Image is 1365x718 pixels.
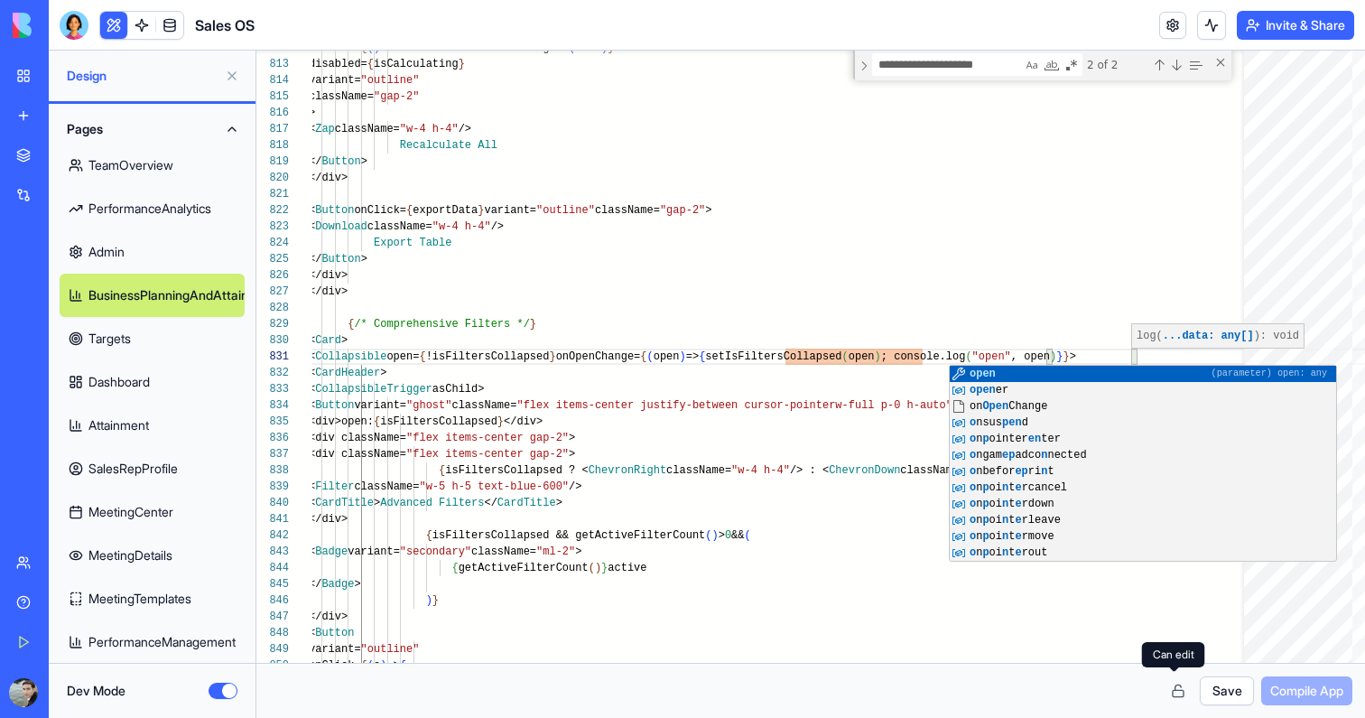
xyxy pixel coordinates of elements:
[256,202,289,219] div: 822
[380,415,497,428] span: isFiltersCollapsed
[256,446,289,462] div: 837
[1002,546,1008,559] span: n
[60,274,245,317] a: BusinessPlanningAndAttainment
[309,204,315,217] span: <
[950,447,1336,463] div: ongamepadconnected
[309,415,374,428] span: <div>open:
[1185,55,1205,75] div: Find in Selection (⌥⌘L)
[60,534,245,577] a: MeetingDetails
[256,479,289,495] div: 839
[195,14,255,36] span: Sales OS
[315,367,380,379] span: CardHeader
[309,448,406,461] span: <div className=
[354,480,419,493] span: className=
[348,545,400,558] span: variant=
[982,481,989,494] span: p
[950,431,1336,447] div: onpointerenter
[835,399,952,412] span: w-full p-0 h-auto"
[361,643,420,656] span: "outline"
[1043,56,1061,74] div: Match Whole Word (⌥⌘W)
[950,480,1336,496] div: onpointercancel
[569,480,581,493] span: />
[432,383,485,396] span: asChild>
[406,432,569,444] span: "flex items-center gap-2"
[256,72,289,89] div: 814
[309,578,321,591] span: </
[1152,58,1166,72] div: Previous Match (⇧Enter)
[354,578,360,591] span: >
[309,172,348,184] span: </div>
[256,154,289,170] div: 819
[309,611,348,623] span: </div>
[965,350,971,363] span: (
[711,529,718,542] span: )
[970,449,976,462] span: o
[484,497,497,509] span: </
[380,659,386,672] span: )
[1028,433,1041,445] span: en
[459,562,589,574] span: getActiveFilterCount
[451,562,458,574] span: {
[426,594,432,607] span: )
[348,318,354,331] span: {
[970,368,996,380] span: open
[256,609,289,625] div: 847
[309,497,315,509] span: <
[60,144,245,187] a: TeamOverview
[315,545,348,558] span: Badge
[419,480,569,493] span: "w-5 h-5 text-blue-600"
[354,318,529,331] span: /* Comprehensive Filters */
[829,464,900,477] span: ChevronDown
[1002,530,1008,543] span: n
[1142,642,1205,667] div: Can edit
[853,51,1231,80] div: Find / Replace
[354,204,406,217] span: onClick=
[315,383,432,396] span: CollapsibleTrigger
[950,545,1336,561] div: onpointerout
[970,384,1008,396] span: er
[950,528,1336,545] div: onpointermove
[309,269,348,282] span: </div>
[374,237,413,249] span: Export
[970,530,1054,543] span: n oi t rmove
[504,415,543,428] span: </div>
[790,464,829,477] span: /> : <
[549,350,555,363] span: }
[1023,56,1041,74] div: Match Case (⌥⌘C)
[419,350,425,363] span: {
[497,415,504,428] span: }
[1015,481,1021,494] span: e
[471,545,536,558] span: className=
[1002,481,1008,494] span: n
[680,350,686,363] span: )
[950,496,1336,512] div: onpointerdown
[256,251,289,267] div: 825
[256,316,289,332] div: 829
[445,464,588,477] span: isFiltersCollapsed ? <
[982,530,989,543] span: p
[970,514,1061,527] span: n oi t rleave
[516,399,835,412] span: "flex items-center justify-between cursor-pointer
[60,230,245,274] a: Admin
[426,350,550,363] span: !isFiltersCollapsed
[970,481,1067,494] span: n oi t rcancel
[400,139,471,152] span: Recalculate
[719,529,725,542] span: >
[309,350,315,363] span: <
[67,682,125,700] label: Dev Mode
[386,659,399,672] span: =>
[491,220,504,233] span: />
[374,58,459,70] span: isCalculating
[601,562,608,574] span: }
[60,620,245,664] a: PerformanceManagement
[354,399,406,412] span: variant=
[970,384,996,396] span: open
[256,592,289,609] div: 846
[374,659,380,672] span: e
[309,285,348,298] span: </div>
[315,497,374,509] span: CardTitle
[970,465,976,478] span: o
[536,545,575,558] span: "ml-2"
[950,366,1336,563] div: Suggest
[432,594,439,607] span: }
